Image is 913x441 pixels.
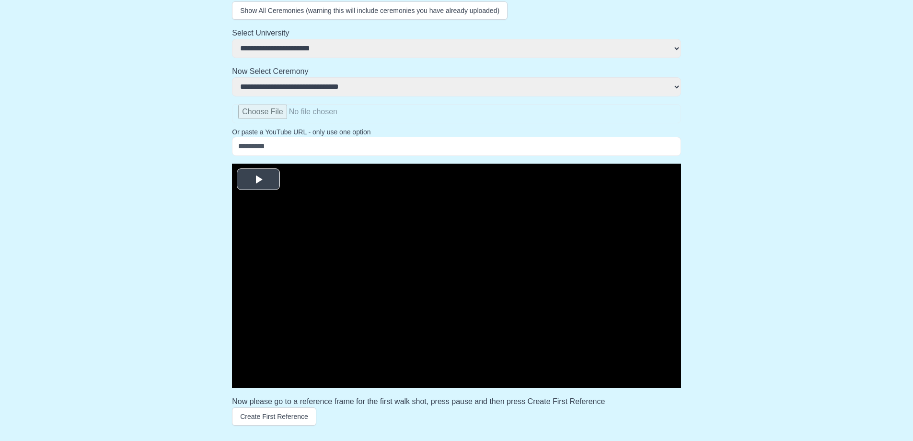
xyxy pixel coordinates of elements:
[232,407,316,426] button: Create First Reference
[232,1,508,20] button: Show All Ceremonies (warning this will include ceremonies you have already uploaded)
[232,164,681,388] div: Video Player
[232,27,681,39] h2: Select University
[237,168,280,190] button: Play Video
[232,396,681,407] h3: Now please go to a reference frame for the first walk shot, press pause and then press Create Fir...
[232,66,681,77] h2: Now Select Ceremony
[232,127,681,137] p: Or paste a YouTube URL - only use one option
